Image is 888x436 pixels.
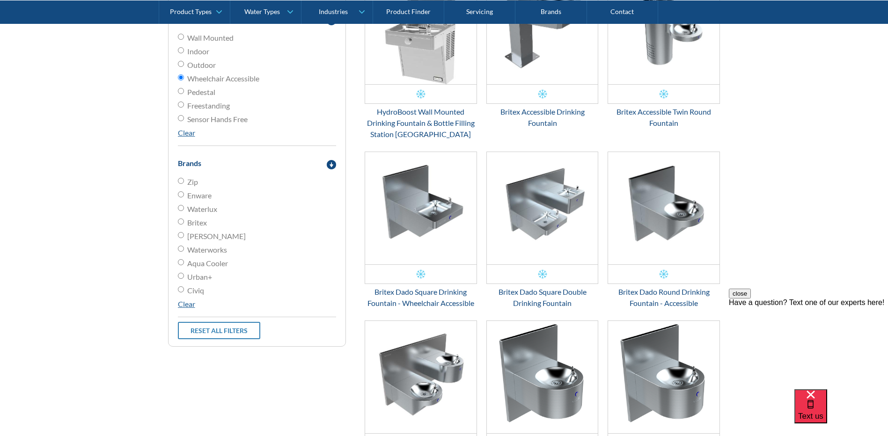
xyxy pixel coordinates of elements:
input: Urban+ [178,273,184,279]
input: Sensor Hands Free [178,115,184,121]
input: Britex [178,218,184,225]
span: Enware [187,190,212,201]
input: [PERSON_NAME] [178,232,184,238]
img: Britex Dado Round Double Drinking Fountain [365,321,477,433]
input: Aqua Cooler [178,259,184,265]
input: Waterlux [178,205,184,211]
span: Wall Mounted [187,32,234,44]
a: Britex Dado Round Drinking Fountain - AccessibleBritex Dado Round Drinking Fountain - Accessible [608,152,720,309]
img: Britex Dado Round Wall Mounted Drinking Fountain - Refrigerated [487,321,598,433]
div: Industries [319,7,348,15]
span: Waterworks [187,244,227,255]
span: Waterlux [187,203,217,215]
span: Britex [187,217,207,228]
input: Waterworks [178,246,184,252]
span: Outdoor [187,59,216,71]
input: Freestanding [178,102,184,108]
span: Civiq [187,285,204,296]
span: Aqua Cooler [187,258,228,269]
iframe: podium webchat widget prompt [729,289,888,401]
input: Zip [178,178,184,184]
span: Pedestal [187,87,215,98]
span: Zip [187,176,198,188]
iframe: podium webchat widget bubble [794,389,888,436]
img: Britex Dado Round Drinking Fountain - Accessible [608,152,719,264]
span: Indoor [187,46,209,57]
img: Britex Dado Square Drinking Fountain - Wheelchair Accessible [365,152,477,264]
div: Brands [178,158,201,169]
img: Britex Dado Round Wall Mounted Drinking Fountain - Non-refrigerated [608,321,719,433]
span: Sensor Hands Free [187,114,248,125]
span: [PERSON_NAME] [187,231,246,242]
span: Wheelchair Accessible [187,73,259,84]
input: Wall Mounted [178,34,184,40]
input: Pedestal [178,88,184,94]
div: Britex Dado Square Drinking Fountain - Wheelchair Accessible [365,286,477,309]
input: Enware [178,191,184,197]
a: Britex Dado Square Double Drinking FountainBritex Dado Square Double Drinking Fountain [486,152,599,309]
div: Product Types [170,7,212,15]
div: Britex Accessible Twin Round Fountain [608,106,720,129]
div: Water Types [244,7,280,15]
input: Civiq [178,286,184,292]
span: Urban+ [187,271,212,283]
a: Clear [178,128,195,137]
div: Britex Dado Square Double Drinking Fountain [486,286,599,309]
span: Freestanding [187,100,230,111]
input: Indoor [178,47,184,53]
img: Britex Dado Square Double Drinking Fountain [487,152,598,264]
div: HydroBoost Wall Mounted Drinking Fountain & Bottle Filling Station [GEOGRAPHIC_DATA] [365,106,477,140]
div: Britex Accessible Drinking Fountain [486,106,599,129]
input: Outdoor [178,61,184,67]
a: Reset all filters [178,322,260,339]
a: Britex Dado Square Drinking Fountain - Wheelchair AccessibleBritex Dado Square Drinking Fountain ... [365,152,477,309]
a: Clear [178,299,195,308]
input: Wheelchair Accessible [178,74,184,80]
div: Britex Dado Round Drinking Fountain - Accessible [608,286,720,309]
